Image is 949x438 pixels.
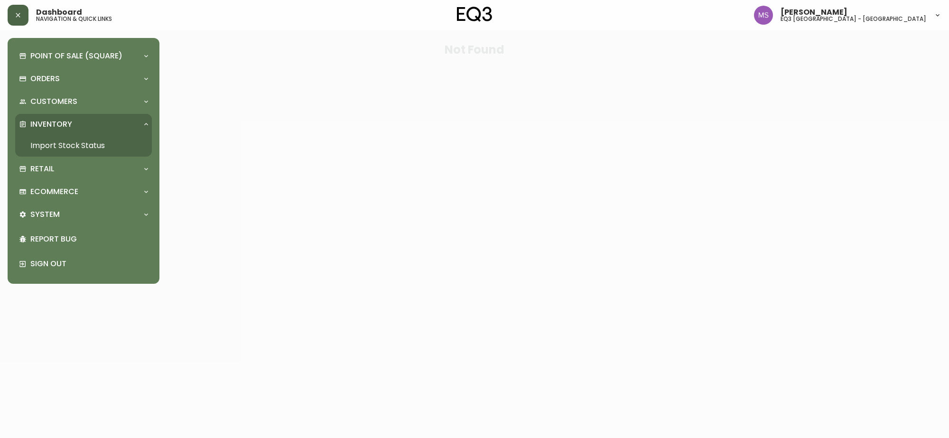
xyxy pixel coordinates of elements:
p: Point of Sale (Square) [30,51,122,61]
p: Orders [30,74,60,84]
div: Customers [15,91,152,112]
div: System [15,204,152,225]
p: System [30,209,60,220]
p: Inventory [30,119,72,130]
p: Ecommerce [30,186,78,197]
p: Sign Out [30,259,148,269]
div: Report Bug [15,227,152,252]
h5: navigation & quick links [36,16,112,22]
span: Dashboard [36,9,82,16]
div: Sign Out [15,252,152,276]
p: Report Bug [30,234,148,244]
a: Import Stock Status [15,135,152,157]
div: Ecommerce [15,181,152,202]
h5: eq3 [GEOGRAPHIC_DATA] - [GEOGRAPHIC_DATA] [781,16,926,22]
div: Point of Sale (Square) [15,46,152,66]
div: Retail [15,158,152,179]
p: Retail [30,164,54,174]
div: Inventory [15,114,152,135]
span: [PERSON_NAME] [781,9,847,16]
div: Orders [15,68,152,89]
p: Customers [30,96,77,107]
img: logo [457,7,492,22]
img: 1b6e43211f6f3cc0b0729c9049b8e7af [754,6,773,25]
